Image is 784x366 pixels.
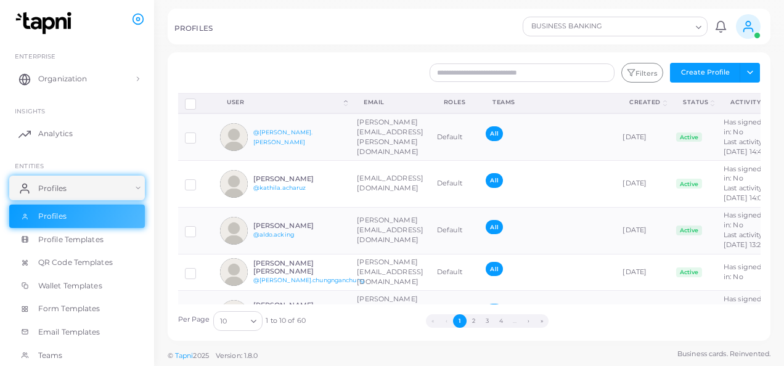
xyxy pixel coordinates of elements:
button: Go to page 3 [480,314,494,328]
span: All [486,126,502,140]
input: Search for option [228,314,246,328]
a: Analytics [9,121,145,146]
div: User [227,98,341,107]
span: Profiles [38,183,67,194]
a: Form Templates [9,297,145,320]
span: Active [676,267,702,277]
td: Default [430,291,480,338]
button: Go to last page [535,314,549,328]
img: avatar [220,123,248,151]
span: Active [676,132,702,142]
span: BUSINESS BANKING [529,20,619,33]
button: Go to page 2 [467,314,480,328]
span: Active [676,226,702,235]
span: Profiles [38,211,67,222]
img: avatar [220,258,248,286]
td: [DATE] [616,113,669,160]
a: Profiles [9,205,145,228]
img: logo [11,12,80,35]
span: Teams [38,350,63,361]
span: Profile Templates [38,234,104,245]
button: Go to page 4 [494,314,507,328]
span: All [486,220,502,234]
a: Profile Templates [9,228,145,251]
span: INSIGHTS [15,107,45,115]
td: Default [430,161,480,208]
a: Tapni [175,351,194,360]
img: avatar [220,300,248,328]
a: QR Code Templates [9,251,145,274]
span: Wallet Templates [38,280,102,291]
span: Has signed in: No [724,118,761,136]
a: Wallet Templates [9,274,145,298]
span: © [168,351,258,361]
button: Go to page 1 [453,314,467,328]
span: 10 [220,315,227,328]
div: Search for option [213,311,263,331]
img: avatar [220,170,248,198]
span: Analytics [38,128,73,139]
div: activity [730,98,761,107]
span: Has signed in: No [724,165,761,183]
h6: [PERSON_NAME] [253,175,344,183]
span: Last activity: [DATE] 14:41 [724,137,764,156]
span: Business cards. Reinvented. [677,349,770,359]
h5: PROFILES [174,24,213,33]
th: Row-selection [178,93,214,113]
td: Default [430,254,480,291]
span: Has signed in: No [724,295,761,313]
span: Version: 1.8.0 [216,351,258,360]
span: Email Templates [38,327,100,338]
button: Create Profile [670,63,740,83]
img: avatar [220,217,248,245]
span: 2025 [193,351,208,361]
input: Search for option [620,20,691,33]
div: Created [629,98,661,107]
a: @[PERSON_NAME].chungnganchung [253,277,364,283]
ul: Pagination [306,314,669,328]
span: Last activity: [DATE] 13:25 [724,230,764,249]
button: Filters [621,63,663,83]
h6: [PERSON_NAME] [PERSON_NAME] [253,301,344,317]
span: Has signed in: No [724,262,761,281]
span: Organization [38,73,87,84]
a: @kathila.acharuz [253,184,306,191]
div: Teams [492,98,602,107]
span: Has signed in: No [724,211,761,229]
td: [EMAIL_ADDRESS][DOMAIN_NAME] [350,161,430,208]
span: Last activity: [DATE] 14:08 [724,184,766,202]
td: [PERSON_NAME][EMAIL_ADDRESS][PERSON_NAME][DOMAIN_NAME] [350,113,430,160]
a: Organization [9,67,145,91]
a: Profiles [9,176,145,200]
div: Search for option [523,17,708,36]
a: @aldo.acking [253,231,294,238]
td: [DATE] [616,291,669,338]
label: Per Page [178,315,210,325]
h6: [PERSON_NAME] [PERSON_NAME] [253,259,364,275]
h6: [PERSON_NAME] [253,222,344,230]
td: [DATE] [616,161,669,208]
a: Email Templates [9,320,145,344]
div: Email [364,98,417,107]
span: ENTITIES [15,162,44,169]
td: [PERSON_NAME][EMAIL_ADDRESS][DOMAIN_NAME] [350,207,430,254]
td: [PERSON_NAME][EMAIL_ADDRESS][DOMAIN_NAME] [350,254,430,291]
span: Active [676,179,702,189]
td: Default [430,207,480,254]
a: @[PERSON_NAME].[PERSON_NAME] [253,129,313,145]
td: [PERSON_NAME][EMAIL_ADDRESS][PERSON_NAME][DOMAIN_NAME] [350,291,430,338]
button: Go to next page [521,314,535,328]
span: All [486,173,502,187]
td: Default [430,113,480,160]
td: [DATE] [616,254,669,291]
span: 1 to 10 of 60 [266,316,305,326]
td: [DATE] [616,207,669,254]
span: Enterprise [15,52,55,60]
div: Status [683,98,708,107]
span: QR Code Templates [38,257,113,268]
span: Form Templates [38,303,100,314]
span: All [486,262,502,276]
div: Roles [444,98,466,107]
